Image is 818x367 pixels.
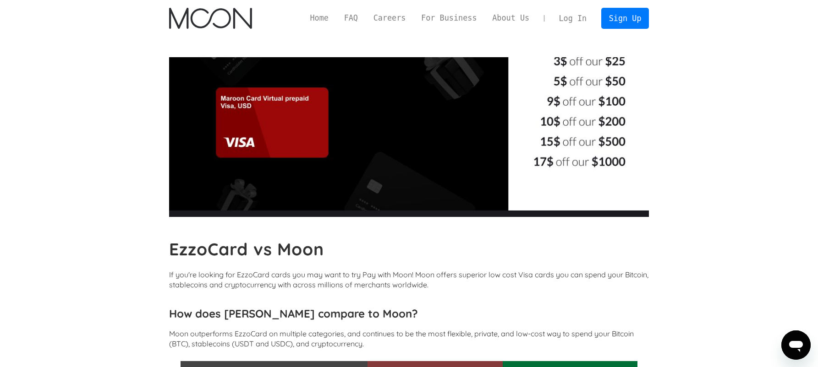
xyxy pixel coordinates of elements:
a: For Business [413,12,484,24]
h3: How does [PERSON_NAME] compare to Moon? [169,307,649,320]
a: About Us [484,12,537,24]
a: Careers [366,12,413,24]
b: EzzoCard vs Moon [169,238,324,259]
p: Moon outperforms EzzoCard on multiple categories, and continues to be the most flexible, private,... [169,329,649,349]
p: If you're looking for EzzoCard cards you may want to try Pay with Moon! Moon offers superior low ... [169,270,649,290]
a: Home [302,12,336,24]
a: home [169,8,252,29]
img: Moon Logo [169,8,252,29]
a: Sign Up [601,8,649,28]
a: Log In [551,8,594,28]
iframe: Button to launch messaging window [781,330,811,360]
a: FAQ [336,12,366,24]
